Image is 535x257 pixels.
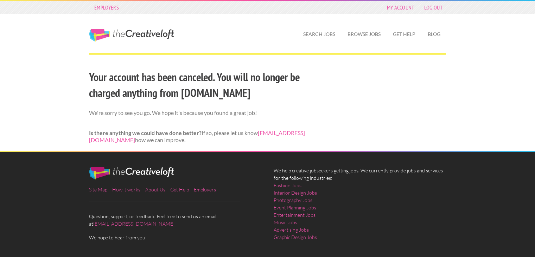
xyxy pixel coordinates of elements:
[342,26,386,42] a: Browse Jobs
[274,182,301,189] a: Fashion Jobs
[170,186,189,192] a: Get Help
[274,219,297,226] a: Music Jobs
[387,26,421,42] a: Get Help
[89,129,202,136] strong: Is there anything we could have done better?
[194,186,216,192] a: Employers
[274,211,316,219] a: Entertainment Jobs
[298,26,341,42] a: Search Jobs
[383,2,418,12] a: My Account
[274,196,312,204] a: Photography Jobs
[89,69,323,101] h2: Your account has been canceled. You will no longer be charged anything from [DOMAIN_NAME]
[274,189,317,196] a: Interior Design Jobs
[89,167,174,179] img: The Creative Loft
[91,2,122,12] a: Employers
[83,167,268,241] div: Question, support, or feedback. Feel free to send us an email at
[89,234,261,241] span: We hope to hear from you!
[89,109,323,117] p: We're sorry to see you go. We hope it's because you found a great job!
[89,186,107,192] a: Site Map
[89,129,323,144] p: If so, please let us know how we can improve.
[422,26,446,42] a: Blog
[274,233,317,241] a: Graphic Design Jobs
[268,167,452,246] div: We help creative jobseekers getting jobs. We currently provide jobs and services for the followin...
[274,204,316,211] a: Event Planning Jobs
[93,221,174,227] a: [EMAIL_ADDRESS][DOMAIN_NAME]
[274,226,309,233] a: Advertising Jobs
[112,186,140,192] a: How it works
[421,2,446,12] a: Log Out
[89,29,174,42] a: The Creative Loft
[145,186,165,192] a: About Us
[89,129,305,143] a: [EMAIL_ADDRESS][DOMAIN_NAME]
